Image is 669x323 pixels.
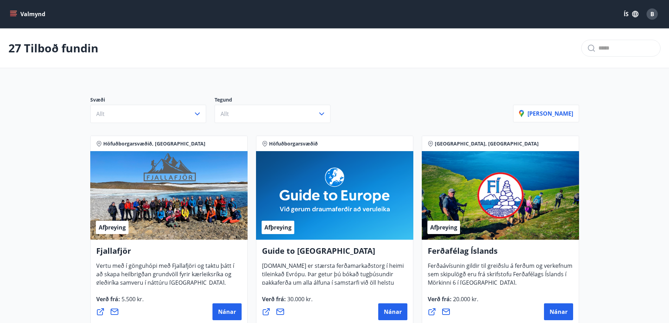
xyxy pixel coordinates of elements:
h4: Guide to [GEOGRAPHIC_DATA] [262,245,407,261]
span: Verð frá : [428,295,478,309]
p: 27 Tilboð fundin [8,40,98,56]
span: Allt [221,110,229,118]
button: Nánar [378,303,407,320]
span: Allt [96,110,105,118]
span: Nánar [550,308,568,316]
button: ÍS [620,8,642,20]
span: Afþreying [264,224,291,231]
p: [PERSON_NAME] [519,110,573,117]
span: Verð frá : [96,295,144,309]
button: Nánar [544,303,573,320]
span: Höfuðborgarsvæðið [269,140,318,147]
button: Allt [215,105,330,123]
button: Nánar [212,303,242,320]
span: Ferðaávísunin gildir til greiðslu á ferðum og verkefnum sem skipulögð eru frá skrifstofu Ferðafél... [428,262,572,292]
span: Vertu með í gönguhópi með Fjallafjöri og taktu þátt í að skapa heilbrigðan grundvöll fyrir kærlei... [96,262,234,292]
span: [DOMAIN_NAME] er stærsta ferðamarkaðstorg í heimi tileinkað Evrópu. Þar getur þú bókað tugþúsundi... [262,262,404,309]
button: [PERSON_NAME] [513,105,579,122]
span: B [650,10,654,18]
span: Nánar [384,308,402,316]
span: 20.000 kr. [452,295,478,303]
button: B [644,6,661,22]
h4: Fjallafjör [96,245,242,261]
span: Afþreying [99,224,126,231]
button: Allt [90,105,206,123]
span: 30.000 kr. [286,295,313,303]
span: Höfuðborgarsvæðið, [GEOGRAPHIC_DATA] [103,140,205,147]
span: 5.500 kr. [120,295,144,303]
p: Tegund [215,96,339,105]
span: [GEOGRAPHIC_DATA], [GEOGRAPHIC_DATA] [435,140,539,147]
button: menu [8,8,48,20]
h4: Ferðafélag Íslands [428,245,573,261]
span: Nánar [218,308,236,316]
span: Afþreying [430,224,457,231]
p: Svæði [90,96,215,105]
span: Verð frá : [262,295,313,309]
